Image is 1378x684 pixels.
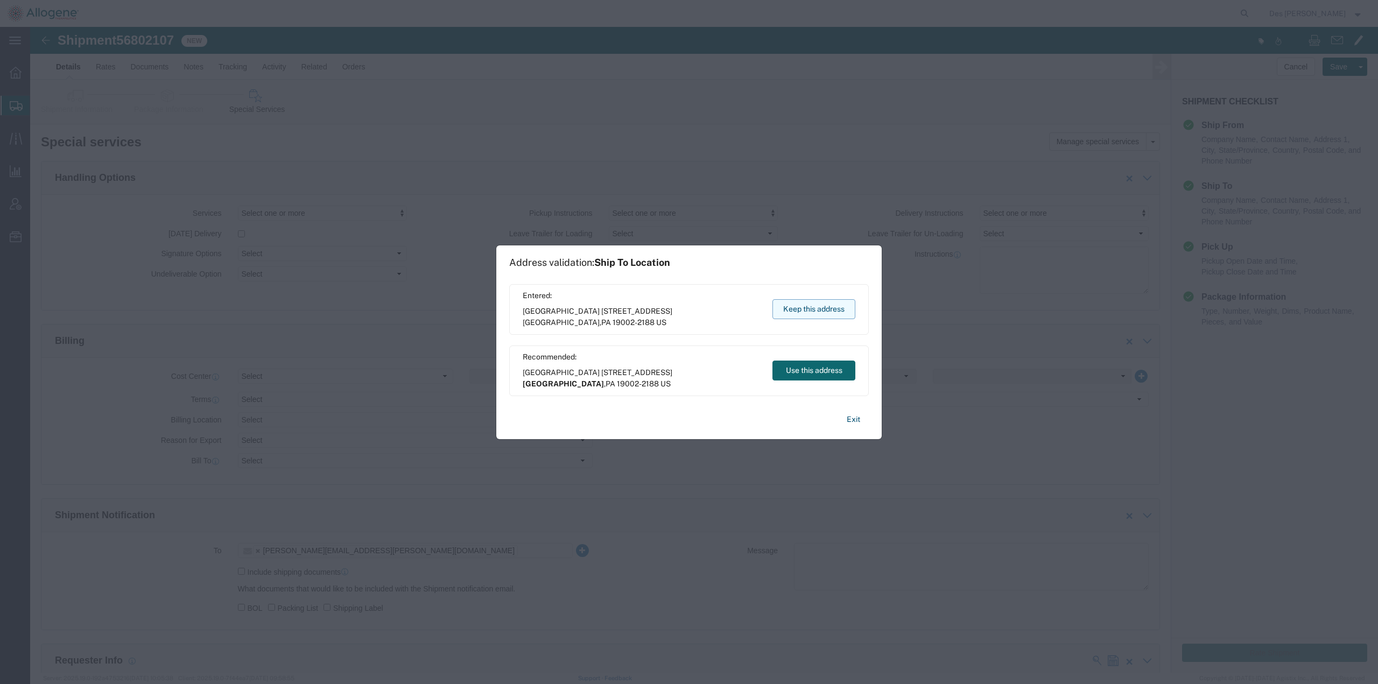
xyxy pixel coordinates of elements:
[660,379,671,388] span: US
[617,379,659,388] span: 19002-2188
[772,361,855,380] button: Use this address
[606,379,615,388] span: PA
[523,318,600,327] span: [GEOGRAPHIC_DATA]
[838,410,869,429] button: Exit
[523,351,762,363] span: Recommended:
[613,318,655,327] span: 19002-2188
[523,290,762,301] span: Entered:
[523,367,762,390] span: [GEOGRAPHIC_DATA] [STREET_ADDRESS] ,
[523,306,762,328] span: [GEOGRAPHIC_DATA] [STREET_ADDRESS] ,
[601,318,611,327] span: PA
[523,379,604,388] span: [GEOGRAPHIC_DATA]
[594,257,670,268] span: Ship To Location
[772,299,855,319] button: Keep this address
[509,257,670,269] h1: Address validation:
[656,318,666,327] span: US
